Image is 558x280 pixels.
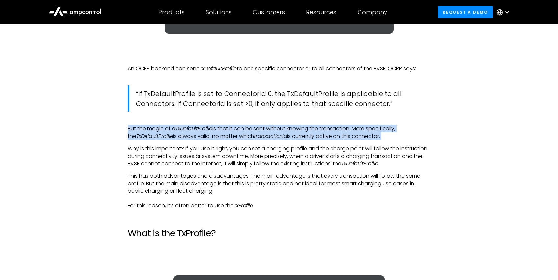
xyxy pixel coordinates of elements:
div: Company [358,9,387,16]
p: This has both advantages and disadvantages. The main advantage is that every transaction will fol... [128,172,431,209]
p: ‍ [128,52,431,59]
div: Solutions [206,9,232,16]
em: TxProfile [234,202,253,209]
p: ‍ [128,250,431,257]
em: TxDefaultProfile [200,65,237,72]
div: Customers [253,9,285,16]
div: Products [158,9,185,16]
p: But the magic of a is that it can be sent without knowing the transaction. More specifically, the... [128,125,431,140]
p: Why is this important? If you use it right, you can set a charging profile and the charge point w... [128,145,431,167]
h2: What is the TxProfile? [128,228,431,239]
div: Resources [306,9,336,16]
em: TxDefaultProfile [341,160,378,167]
blockquote: “If TxDefaultProfile is set to ConnectorId 0, the TxDefaultProfile is applicable to all Connector... [128,85,431,112]
p: An OCPP backend can send to one specific connector or to all connectors of the EVSE. OCPP says: [128,65,431,72]
em: transactionId [254,132,287,140]
em: TxDefaultProfile [136,132,173,140]
em: TxDefaultProfile [175,125,212,132]
a: Request a demo [438,6,493,18]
